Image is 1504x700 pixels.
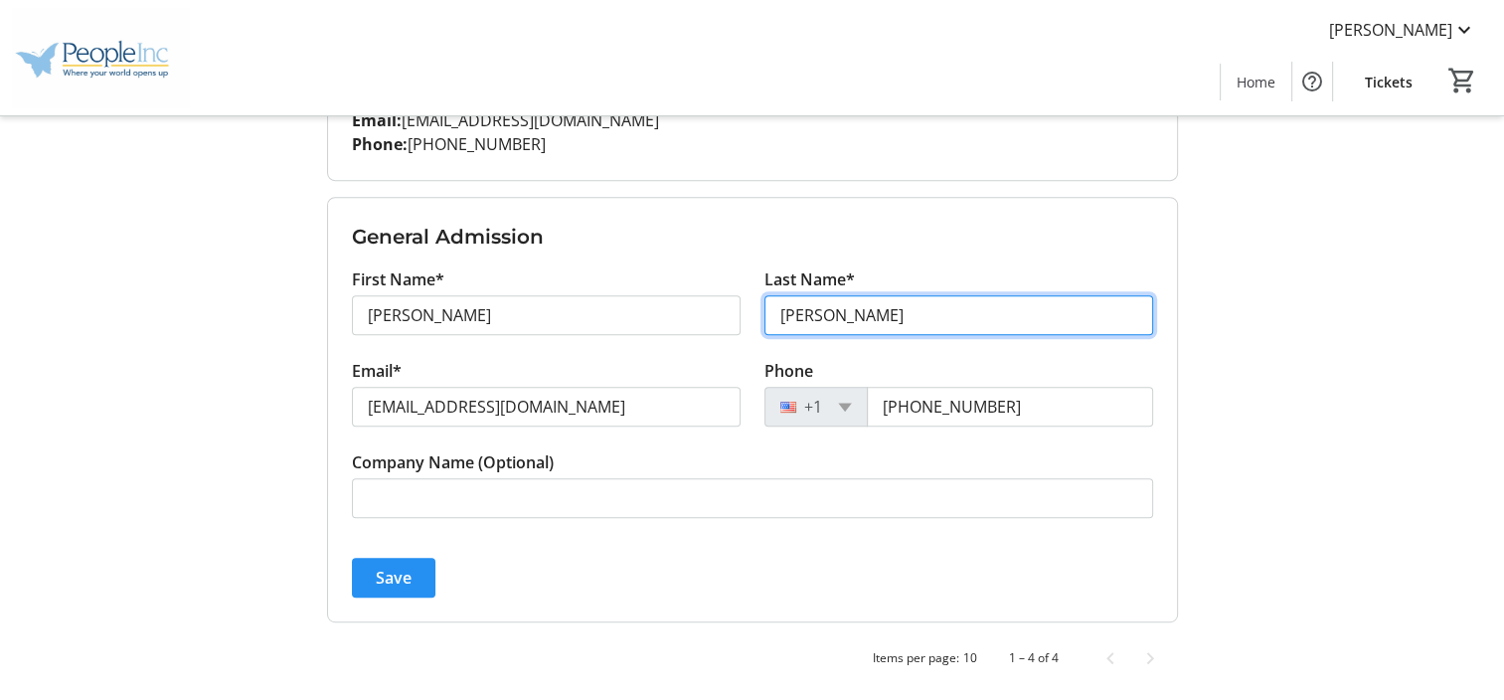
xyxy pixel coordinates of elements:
[1329,18,1452,42] span: [PERSON_NAME]
[1292,62,1332,101] button: Help
[1009,649,1059,667] div: 1 – 4 of 4
[764,267,855,291] label: Last Name*
[352,132,1153,156] p: [PHONE_NUMBER]
[1221,64,1291,100] a: Home
[873,649,959,667] div: Items per page:
[352,450,554,474] label: Company Name (Optional)
[1313,14,1492,46] button: [PERSON_NAME]
[1130,638,1170,678] button: Next page
[376,566,412,590] span: Save
[352,558,435,598] button: Save
[867,387,1153,427] input: (201) 555-0123
[1237,72,1275,92] span: Home
[1349,64,1428,100] a: Tickets
[352,267,444,291] label: First Name*
[352,108,1153,132] p: [EMAIL_ADDRESS][DOMAIN_NAME]
[1365,72,1413,92] span: Tickets
[352,222,1153,252] h3: General Admission
[352,359,402,383] label: Email*
[352,133,408,155] strong: Phone:
[1444,63,1480,98] button: Cart
[352,109,402,131] strong: Email:
[963,649,977,667] div: 10
[12,8,189,107] img: People Inc.'s Logo
[327,638,1178,678] mat-paginator: Select page
[1090,638,1130,678] button: Previous page
[764,359,813,383] label: Phone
